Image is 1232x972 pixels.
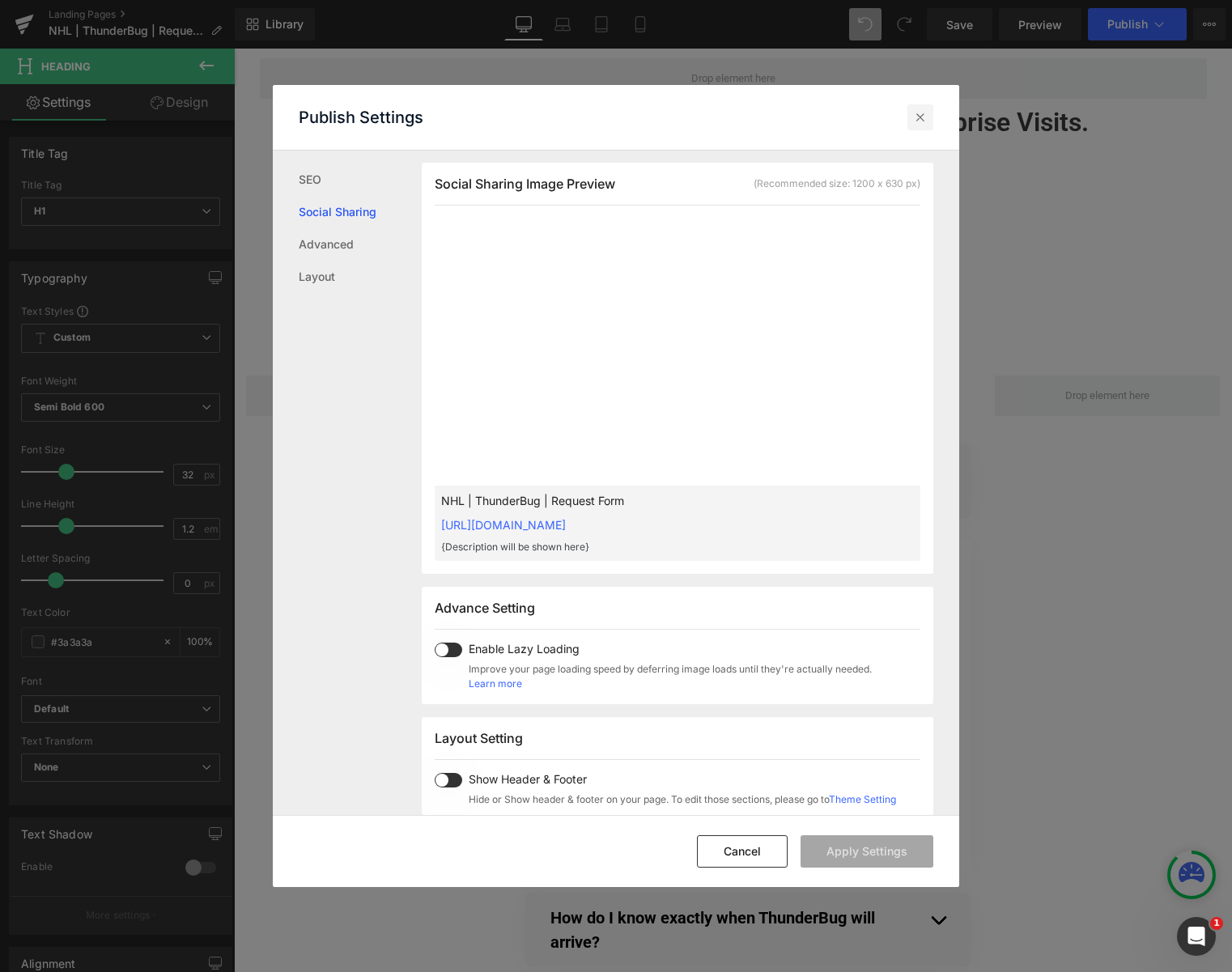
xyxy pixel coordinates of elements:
[469,773,896,786] span: Show Header & Footer
[316,697,676,751] span: ThunderBug loves taking pictures with fans, but please be considerate of those around you and the...
[469,677,522,691] a: Learn more
[435,730,523,746] span: Layout Setting
[541,658,567,673] a: here
[469,662,872,677] span: Improve your page loading speed by deferring image loads until they're actually needed.
[801,835,933,868] button: Apply Settings
[26,58,973,89] h1: ThunderBug is not currently booking Birthday Surprise Visits.
[316,505,603,524] strong: Does ThunderBug make in-game visits?
[299,163,422,196] a: SEO
[435,176,615,192] span: Social Sharing Image Preview
[441,492,862,510] p: NHL | ThunderBug | Request Form
[1177,917,1216,956] iframe: Intercom live chat
[261,327,737,363] h1: People often ask...
[316,411,686,455] strong: Where does ThunderBug make special deliveries or appearances ?
[299,228,422,261] a: Advanced
[316,773,711,812] p: Questions or concerns? Contact us via Help Chat or [EMAIL_ADDRESS][DOMAIN_NAME]
[829,793,896,805] a: Theme Setting
[697,835,788,868] button: Cancel
[469,792,896,807] span: Hide or Show header & footer on your page. To edit those sections, please go to
[441,518,566,532] a: [URL][DOMAIN_NAME]
[316,860,641,903] strong: How do I know exactly when ThunderBug will arrive?
[1210,917,1223,930] span: 1
[299,261,422,293] a: Layout
[754,176,920,191] div: (Recommended size: 1200 x 630 px)
[299,196,422,228] a: Social Sharing
[441,540,862,554] p: {Description will be shown here}
[435,600,535,616] span: Advance Setting
[299,108,423,127] p: Publish Settings
[316,541,707,576] span: ThunderBug makes a limited number of in-seat deliveries each home game for ticketed fans at the [...
[316,658,567,673] strong: Book ThunderBug In-Game Seat Visits
[469,643,872,656] span: Enable Lazy Loading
